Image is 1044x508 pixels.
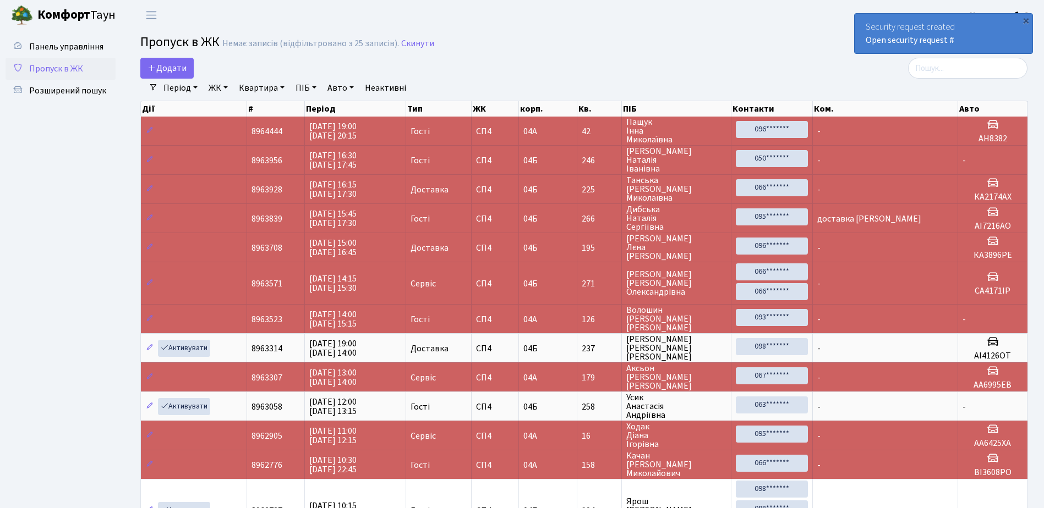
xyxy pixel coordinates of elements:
[252,459,282,471] span: 8962776
[582,373,617,382] span: 179
[626,422,726,449] span: Ходак Діана Ігорівна
[626,393,726,419] span: Усик Анастасія Андріївна
[159,79,202,97] a: Період
[817,401,821,413] span: -
[963,154,966,167] span: -
[970,9,1031,21] b: Консьєрж б. 4.
[252,125,282,137] span: 8964444
[626,451,726,478] span: Качан [PERSON_NAME] Миколайович
[147,62,187,74] span: Додати
[309,179,357,200] span: [DATE] 16:15 [DATE] 17:30
[309,208,357,229] span: [DATE] 15:45 [DATE] 17:30
[523,213,538,225] span: 04Б
[411,214,430,223] span: Гості
[411,185,449,194] span: Доставка
[963,192,1023,202] h5: КА2174АХ
[476,185,514,194] span: СП4
[11,4,33,26] img: logo.png
[411,344,449,353] span: Доставка
[411,461,430,470] span: Гості
[626,335,726,361] span: [PERSON_NAME] [PERSON_NAME] [PERSON_NAME]
[582,315,617,324] span: 126
[963,467,1023,478] h5: ВІ3608РО
[309,367,357,388] span: [DATE] 13:00 [DATE] 14:00
[582,432,617,440] span: 16
[958,101,1027,117] th: Авто
[252,242,282,254] span: 8963708
[1020,15,1031,26] div: ×
[963,313,966,325] span: -
[309,425,357,446] span: [DATE] 11:00 [DATE] 12:15
[817,213,921,225] span: доставка [PERSON_NAME]
[411,432,436,440] span: Сервіс
[970,9,1031,22] a: Консьєрж б. 4.
[963,250,1023,261] h5: КА3896РЕ
[309,150,357,171] span: [DATE] 16:30 [DATE] 17:45
[523,278,538,290] span: 04Б
[29,85,106,97] span: Розширений пошук
[252,343,282,355] span: 8963314
[523,372,537,384] span: 04А
[309,273,357,294] span: [DATE] 14:15 [DATE] 15:30
[309,237,357,258] span: [DATE] 15:00 [DATE] 16:45
[6,36,116,58] a: Панель управління
[204,79,232,97] a: ЖК
[476,344,514,353] span: СП4
[222,38,399,49] div: Немає записів (відфільтровано з 25 записів).
[360,79,411,97] a: Неактивні
[817,184,821,196] span: -
[626,306,726,332] span: Волошин [PERSON_NAME] [PERSON_NAME]
[401,38,434,49] a: Скинути
[252,278,282,290] span: 8963571
[158,398,210,415] a: Активувати
[140,58,194,79] a: Додати
[523,343,538,355] span: 04Б
[626,118,726,144] span: Пащук Інна Миколаївна
[247,101,305,117] th: #
[476,373,514,382] span: СП4
[817,372,821,384] span: -
[252,184,282,196] span: 8963928
[817,125,821,137] span: -
[406,101,472,117] th: Тип
[817,430,821,442] span: -
[140,32,220,52] span: Пропуск в ЖК
[411,244,449,252] span: Доставка
[411,315,430,324] span: Гості
[476,214,514,223] span: СП4
[817,313,821,325] span: -
[37,6,116,25] span: Таун
[813,101,958,117] th: Ком.
[963,134,1023,144] h5: АН8382
[411,402,430,411] span: Гості
[323,79,358,97] a: Авто
[252,372,282,384] span: 8963307
[158,340,210,357] a: Активувати
[855,14,1032,53] div: Security request created
[817,459,821,471] span: -
[963,286,1023,296] h5: СА4171ІР
[817,278,821,290] span: -
[476,127,514,136] span: СП4
[523,313,537,325] span: 04А
[411,373,436,382] span: Сервіс
[523,459,537,471] span: 04А
[411,127,430,136] span: Гості
[622,101,731,117] th: ПІБ
[309,120,357,142] span: [DATE] 19:00 [DATE] 20:15
[582,214,617,223] span: 266
[963,351,1023,361] h5: AI4126OT
[626,234,726,261] span: [PERSON_NAME] Лєна [PERSON_NAME]
[252,430,282,442] span: 8962905
[138,6,165,24] button: Переключити навігацію
[476,402,514,411] span: СП4
[582,244,617,252] span: 195
[519,101,577,117] th: корп.
[626,147,726,173] span: [PERSON_NAME] Наталія Іванівна
[577,101,622,117] th: Кв.
[523,242,538,254] span: 04Б
[6,80,116,102] a: Розширений пошук
[866,34,954,46] a: Open security request #
[582,127,617,136] span: 42
[817,343,821,355] span: -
